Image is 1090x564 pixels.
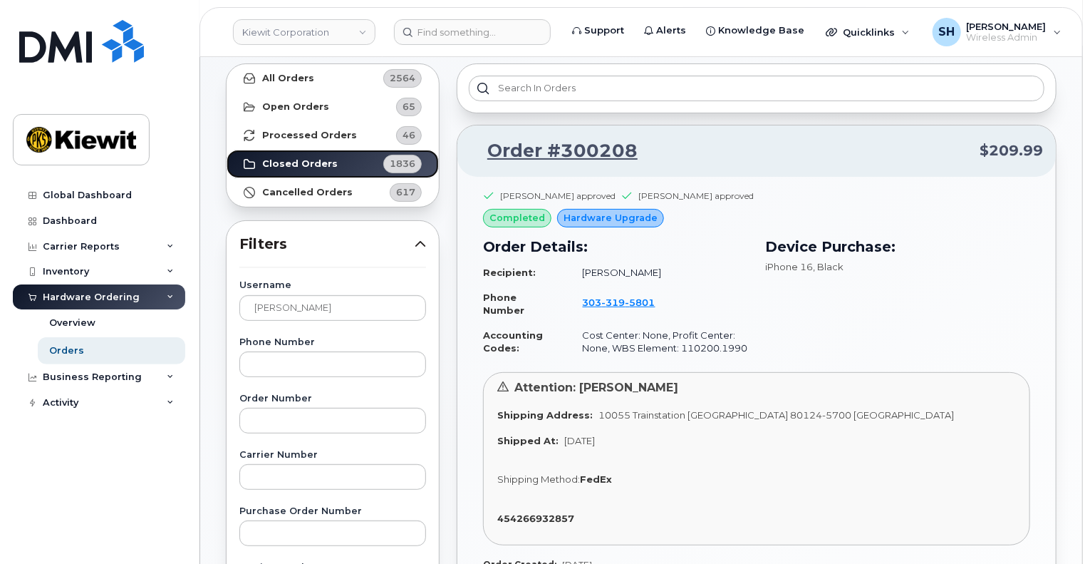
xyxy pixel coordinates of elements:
span: 2564 [390,71,415,85]
span: 65 [403,100,415,113]
h3: Device Purchase: [765,236,1030,257]
h3: Order Details: [483,236,748,257]
strong: FedEx [580,473,612,485]
span: Knowledge Base [718,24,804,38]
strong: Closed Orders [262,158,338,170]
a: Open Orders65 [227,93,439,121]
input: Find something... [394,19,551,45]
a: Processed Orders46 [227,121,439,150]
label: Carrier Number [239,451,426,460]
strong: Shipping Address: [497,409,593,421]
div: [PERSON_NAME] approved [638,190,754,202]
strong: All Orders [262,73,314,84]
span: Alerts [656,24,686,38]
span: 46 [403,128,415,142]
strong: Phone Number [483,292,524,317]
span: SH [938,24,955,41]
a: Knowledge Base [696,16,814,45]
strong: 454266932857 [497,513,574,524]
label: Phone Number [239,338,426,347]
a: 3033195801 [583,297,673,308]
span: 303 [583,297,655,308]
label: Username [239,281,426,290]
span: 10055 Trainstation [GEOGRAPHIC_DATA] 80124-5700 [GEOGRAPHIC_DATA] [598,409,954,421]
td: Cost Center: None, Profit Center: None, WBS Element: 110200.1990 [570,323,748,361]
span: [DATE] [564,435,595,446]
div: Quicklinks [816,18,920,46]
span: Shipping Method: [497,473,580,485]
span: Wireless Admin [967,32,1047,43]
span: iPhone 16 [765,261,813,272]
span: Support [584,24,624,38]
a: All Orders2564 [227,64,439,93]
a: Kiewit Corporation [233,19,375,45]
span: $209.99 [980,140,1043,161]
span: , Black [813,261,844,272]
span: Filters [239,234,415,255]
div: [PERSON_NAME] approved [500,190,616,202]
span: 1836 [390,157,415,170]
span: Quicklinks [843,26,895,38]
label: Order Number [239,394,426,404]
span: 319 [602,297,626,308]
strong: Accounting Codes: [483,329,543,354]
strong: Recipient: [483,267,536,278]
a: Alerts [634,16,696,45]
span: Attention: [PERSON_NAME] [514,381,678,394]
td: [PERSON_NAME] [570,260,748,285]
span: 617 [396,185,415,199]
a: Support [562,16,634,45]
a: Closed Orders1836 [227,150,439,178]
strong: Cancelled Orders [262,187,353,198]
span: 5801 [626,297,655,308]
a: 454266932857 [497,513,580,524]
a: Cancelled Orders617 [227,178,439,207]
div: Sharon Henry [923,18,1071,46]
strong: Shipped At: [497,435,559,446]
input: Search in orders [469,76,1044,101]
span: Hardware Upgrade [564,211,658,225]
span: completed [489,211,545,225]
label: Purchase Order Number [239,507,426,516]
strong: Processed Orders [262,130,357,141]
a: Order #300208 [470,138,638,164]
span: [PERSON_NAME] [967,21,1047,32]
iframe: Messenger Launcher [1028,502,1079,553]
strong: Open Orders [262,101,329,113]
